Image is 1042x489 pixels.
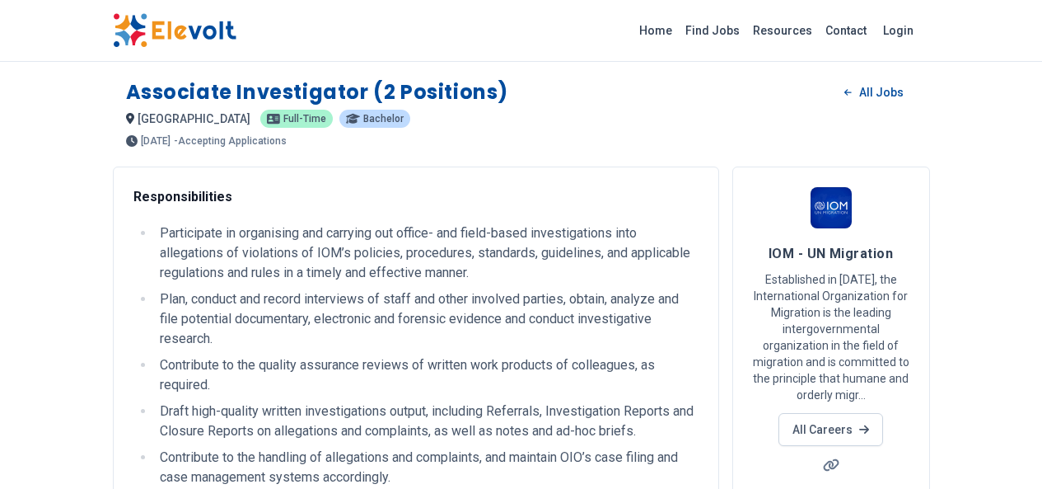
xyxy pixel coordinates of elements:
[155,402,699,441] li: Draft high-quality written investigations output, including Referrals, Investigation Reports and ...
[174,136,287,146] p: - Accepting Applications
[819,17,873,44] a: Contact
[155,355,699,395] li: Contribute to the quality assurance reviews of written work products of colleagues, as required.
[155,448,699,487] li: Contribute to the handling of allegations and complaints, and maintain OIO’s case filing and case...
[831,80,916,105] a: All Jobs
[141,136,171,146] span: [DATE]
[113,13,236,48] img: Elevolt
[811,187,852,228] img: IOM - UN Migration
[155,223,699,283] li: Participate in organising and carrying out office- and field-based investigations into allegation...
[778,413,883,446] a: All Careers
[138,112,250,125] span: [GEOGRAPHIC_DATA]
[126,79,509,106] h1: Associate Investigator (2 Positions)
[133,189,232,205] strong: Responsibilities
[769,246,893,261] span: IOM - UN Migration
[155,289,699,349] li: Plan, conduct and record interviews of staff and other involved parties, obtain, analyze and file...
[746,17,819,44] a: Resources
[873,14,923,47] a: Login
[363,114,404,124] span: Bachelor
[753,271,909,403] p: Established in [DATE], the International Organization for Migration is the leading intergovernmen...
[633,17,679,44] a: Home
[283,114,326,124] span: Full-time
[679,17,746,44] a: Find Jobs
